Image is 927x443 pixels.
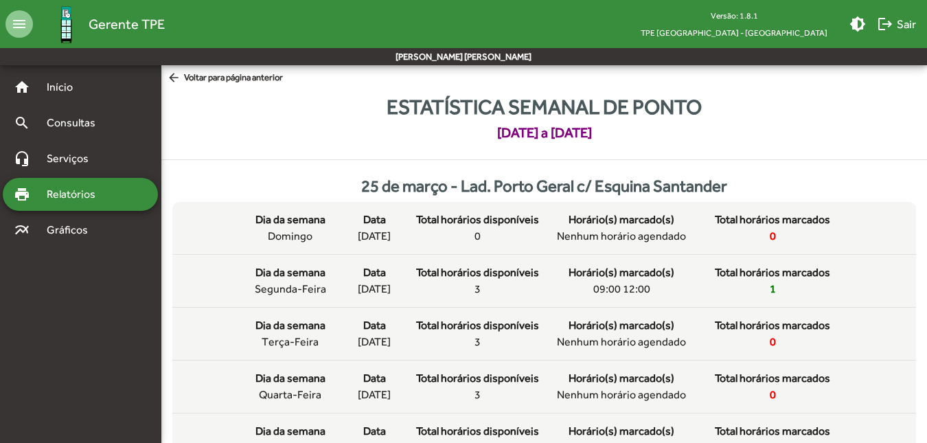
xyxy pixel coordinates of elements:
mat-icon: arrow_back [167,71,184,86]
mat-icon: multiline_chart [14,222,30,238]
mat-icon: home [14,79,30,95]
span: 09:00 12:00 [593,281,650,297]
span: Dia da semana [255,370,325,387]
mat-icon: headset_mic [14,150,30,167]
span: 3 [474,334,481,350]
span: Início [38,79,93,95]
a: Gerente TPE [33,2,165,47]
span: Total horários marcados [715,212,830,228]
span: TPE [GEOGRAPHIC_DATA] - [GEOGRAPHIC_DATA] [630,24,838,41]
span: [DATE] [358,228,391,245]
span: Total horários marcados [715,264,830,281]
span: Total horários marcados [715,423,830,440]
mat-icon: menu [5,10,33,38]
strong: 25 de março - Lad. Porto Geral c/ Esquina Santander [361,177,727,195]
span: 0 [770,387,776,403]
span: Estatística semanal de ponto [387,91,702,122]
span: Horário(s) marcado(s) [569,423,674,440]
span: Data [363,264,386,281]
span: 3 [474,387,481,403]
span: Nenhum horário agendado [557,387,686,403]
span: [DATE] [358,387,391,403]
mat-icon: search [14,115,30,131]
button: Sair [871,12,922,36]
span: Total horários marcados [715,370,830,387]
span: Total horários disponíveis [416,370,539,387]
span: Horário(s) marcado(s) [569,370,674,387]
span: 0 [770,334,776,350]
span: segunda-feira [255,281,326,297]
span: Data [363,212,386,228]
div: Versão: 1.8.1 [630,7,838,24]
img: Logo [44,2,89,47]
span: Data [363,370,386,387]
span: Total horários disponíveis [416,317,539,334]
span: 0 [474,228,481,245]
span: Gráficos [38,222,106,238]
mat-icon: brightness_medium [849,16,866,32]
span: domingo [268,228,312,245]
span: terça-feira [262,334,319,350]
span: Consultas [38,115,113,131]
span: Horário(s) marcado(s) [569,212,674,228]
span: Voltar para página anterior [167,71,283,86]
span: Total horários marcados [715,317,830,334]
span: Relatórios [38,186,113,203]
span: Dia da semana [255,212,325,228]
span: Total horários disponíveis [416,212,539,228]
strong: [DATE] a [DATE] [497,122,592,143]
span: Data [363,317,386,334]
span: 0 [770,228,776,245]
span: Total horários disponíveis [416,264,539,281]
span: Dia da semana [255,264,325,281]
span: Horário(s) marcado(s) [569,317,674,334]
span: Serviços [38,150,107,167]
span: Gerente TPE [89,13,165,35]
span: 3 [474,281,481,297]
span: [DATE] [358,334,391,350]
span: Sair [877,12,916,36]
span: Nenhum horário agendado [557,334,686,350]
span: Dia da semana [255,423,325,440]
span: quarta-feira [259,387,321,403]
span: [DATE] [358,281,391,297]
span: 1 [770,281,776,297]
span: Nenhum horário agendado [557,228,686,245]
span: Data [363,423,386,440]
span: Horário(s) marcado(s) [569,264,674,281]
span: Dia da semana [255,317,325,334]
mat-icon: logout [877,16,893,32]
span: Total horários disponíveis [416,423,539,440]
mat-icon: print [14,186,30,203]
